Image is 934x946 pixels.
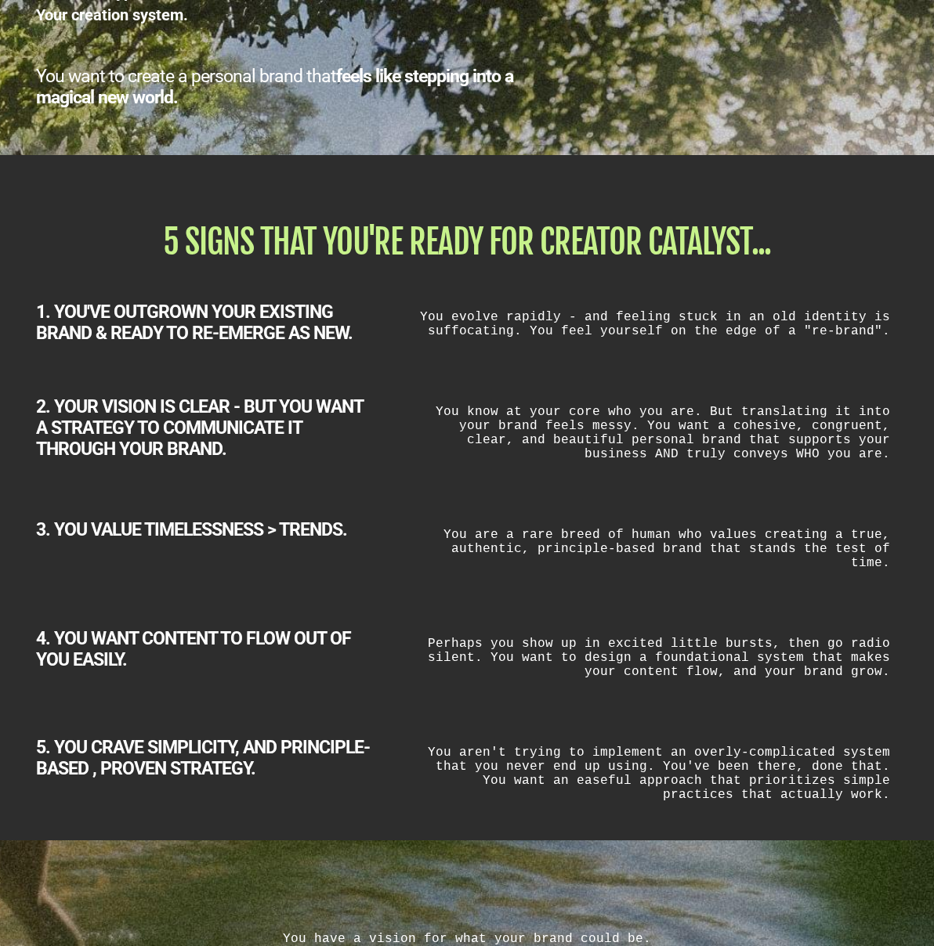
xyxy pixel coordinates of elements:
[36,628,351,670] b: 4. YOU WANT CONTENT TO FLOW OUT OF YOU EASILY.
[411,301,898,345] div: You evolve rapidly - and feeling stuck in an old identity is suffocating. You feel yourself on th...
[36,66,513,108] b: feels like stepping into a magical new world.
[411,519,898,577] div: You are a rare breed of human who values creating a true, authentic, principle-based brand that s...
[411,737,898,809] div: You aren't trying to implement an overly-complicated system that you never end up using. You've b...
[36,519,347,540] b: 3. YOU VALUE TIMELESSNESS > TRENDS.
[411,396,898,468] div: You know at your core who you are. But translating it into your brand feels messy. You want a coh...
[411,628,898,686] div: Perhaps you show up in excited little bursts, then go radio silent. You want to design a foundati...
[36,226,898,258] h1: 5 SIGNS THAT YOU'RE READY FOR CREATOR CATALYST...
[36,301,353,344] b: 1. YOU'VE OUTGROWN YOUR EXISTING BRAND & READY TO RE-EMERGE AS NEW.
[36,5,188,24] b: Your creation system.
[36,66,523,108] div: You want to create a personal brand that
[36,737,370,779] b: 5. YOU CRAVE SIMPLICITY, AND PRINCIPLE-BASED , PROVEN STRATEGY.
[36,396,363,460] b: 2. YOUR VISION IS CLEAR - BUT YOU WANT A STRATEGY TO COMMUNICATE IT THROUGH YOUR BRAND.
